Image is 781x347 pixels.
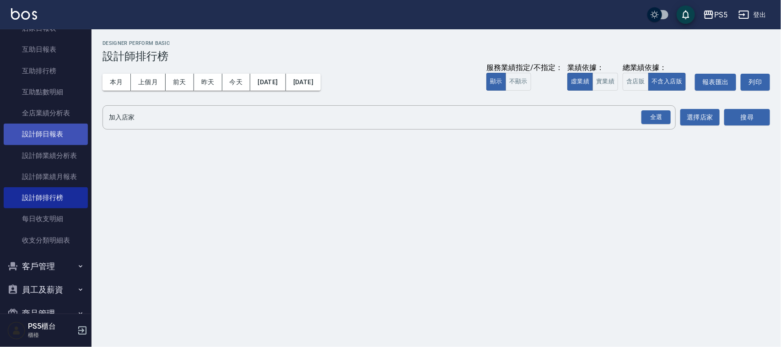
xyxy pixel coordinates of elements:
a: 全店業績分析表 [4,103,88,124]
a: 互助日報表 [4,39,88,60]
a: 設計師業績月報表 [4,166,88,187]
button: 上個月 [131,74,166,91]
button: [DATE] [250,74,285,91]
button: 今天 [222,74,251,91]
a: 設計師日報表 [4,124,88,145]
button: 前天 [166,74,194,91]
button: 不含入店販 [648,73,686,91]
img: Logo [11,8,37,20]
div: 業績依據： [567,63,618,73]
a: 收支分類明細表 [4,230,88,251]
button: [DATE] [286,74,321,91]
button: 顯示 [486,73,506,91]
button: 員工及薪資 [4,278,88,302]
button: 列印 [741,74,770,91]
h3: 設計師排行榜 [102,50,770,63]
a: 每日收支明細 [4,208,88,229]
button: 登出 [735,6,770,23]
button: 虛業績 [567,73,593,91]
h5: PS5櫃台 [28,322,75,331]
button: 含店販 [623,73,648,91]
a: 互助排行榜 [4,60,88,81]
button: 實業績 [592,73,618,91]
button: save [677,5,695,24]
button: 客戶管理 [4,255,88,278]
div: PS5 [714,9,727,21]
button: 本月 [102,74,131,91]
button: 昨天 [194,74,222,91]
img: Person [7,321,26,340]
div: 全選 [641,110,671,125]
button: 搜尋 [724,109,770,126]
button: 商品管理 [4,302,88,325]
button: 選擇店家 [680,109,720,126]
div: 服務業績指定/不指定： [486,63,563,73]
div: 總業績依據： [623,63,690,73]
a: 設計師排行榜 [4,187,88,208]
input: 店家名稱 [107,109,658,125]
button: 不顯示 [506,73,531,91]
button: PS5 [700,5,731,24]
p: 櫃檯 [28,331,75,339]
button: Open [640,108,673,126]
a: 互助點數明細 [4,81,88,103]
button: 報表匯出 [695,74,736,91]
a: 設計師業績分析表 [4,145,88,166]
h2: Designer Perform Basic [102,40,770,46]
